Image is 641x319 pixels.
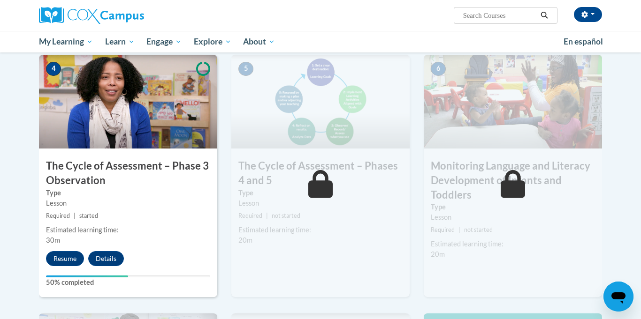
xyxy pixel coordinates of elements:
span: 30m [46,236,60,244]
div: Lesson [431,212,595,223]
div: Estimated learning time: [238,225,403,235]
span: Required [46,212,70,219]
iframe: Button to launch messaging window [603,282,633,312]
div: Estimated learning time: [431,239,595,249]
img: Course Image [424,55,602,148]
button: Search [537,10,551,21]
a: En español [557,32,609,52]
label: Type [238,188,403,198]
button: Details [88,251,124,266]
span: | [74,212,76,219]
span: Learn [105,36,135,47]
label: Type [431,202,595,212]
span: 4 [46,62,61,76]
h3: The Cycle of Assessment – Phase 3 Observation [39,159,217,188]
span: | [458,226,460,233]
div: Main menu [25,31,616,52]
input: Search Courses [462,10,537,21]
a: Explore [188,31,237,52]
div: Estimated learning time: [46,225,210,235]
div: Lesson [46,198,210,208]
span: En español [564,37,603,46]
div: Your progress [46,275,128,277]
button: Resume [46,251,84,266]
a: Engage [140,31,188,52]
span: About [243,36,275,47]
h3: Monitoring Language and Literacy Development of Infants and Toddlers [424,159,602,202]
span: Required [238,212,262,219]
div: Lesson [238,198,403,208]
span: 5 [238,62,253,76]
span: 20m [431,250,445,258]
label: Type [46,188,210,198]
span: Engage [146,36,182,47]
a: My Learning [33,31,99,52]
h3: The Cycle of Assessment – Phases 4 and 5 [231,159,410,188]
img: Cox Campus [39,7,144,24]
span: not started [464,226,493,233]
span: | [266,212,268,219]
span: not started [272,212,300,219]
button: Account Settings [574,7,602,22]
span: Required [431,226,455,233]
a: Cox Campus [39,7,217,24]
span: Explore [194,36,231,47]
span: started [79,212,98,219]
span: 6 [431,62,446,76]
span: 20m [238,236,252,244]
img: Course Image [39,55,217,148]
label: 50% completed [46,277,210,288]
img: Course Image [231,55,410,148]
a: Learn [99,31,141,52]
span: My Learning [39,36,93,47]
a: About [237,31,282,52]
